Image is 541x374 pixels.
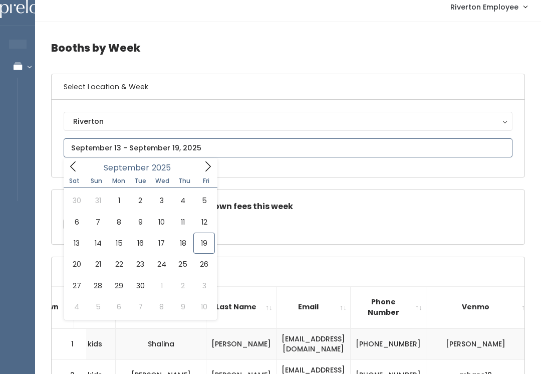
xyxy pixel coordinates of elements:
[87,233,108,254] span: September 14, 2025
[193,233,214,254] span: September 19, 2025
[151,254,172,275] span: September 24, 2025
[86,178,108,184] span: Sun
[173,178,195,184] span: Thu
[426,328,532,360] td: [PERSON_NAME]
[66,190,87,211] span: August 30, 2025
[130,233,151,254] span: September 16, 2025
[109,212,130,233] span: September 8, 2025
[87,275,108,296] span: September 28, 2025
[64,112,512,131] button: Riverton
[66,296,87,317] span: October 4, 2025
[193,275,214,296] span: October 3, 2025
[87,254,108,275] span: September 21, 2025
[151,233,172,254] span: September 17, 2025
[172,212,193,233] span: September 11, 2025
[104,164,149,172] span: September
[64,202,512,211] h5: Check this box if there are no takedown fees this week
[130,212,151,233] span: September 9, 2025
[172,190,193,211] span: September 4, 2025
[151,212,172,233] span: September 10, 2025
[130,275,151,296] span: September 30, 2025
[74,328,116,360] td: kids
[108,178,130,184] span: Mon
[193,296,214,317] span: October 10, 2025
[193,212,214,233] span: September 12, 2025
[195,178,217,184] span: Fri
[52,74,524,100] h6: Select Location & Week
[130,190,151,211] span: September 2, 2025
[206,328,277,360] td: [PERSON_NAME]
[129,178,151,184] span: Tue
[151,296,172,317] span: October 8, 2025
[52,328,87,360] td: 1
[66,212,87,233] span: September 6, 2025
[277,286,351,328] th: Email: activate to sort column ascending
[66,254,87,275] span: September 20, 2025
[109,233,130,254] span: September 15, 2025
[109,296,130,317] span: October 6, 2025
[151,178,173,184] span: Wed
[172,296,193,317] span: October 9, 2025
[109,275,130,296] span: September 29, 2025
[87,190,108,211] span: August 31, 2025
[73,116,503,127] div: Riverton
[193,254,214,275] span: September 26, 2025
[109,254,130,275] span: September 22, 2025
[87,212,108,233] span: September 7, 2025
[151,275,172,296] span: October 1, 2025
[426,286,532,328] th: Venmo: activate to sort column ascending
[172,275,193,296] span: October 2, 2025
[172,254,193,275] span: September 25, 2025
[130,254,151,275] span: September 23, 2025
[351,286,426,328] th: Phone Number: activate to sort column ascending
[351,328,426,360] td: [PHONE_NUMBER]
[206,286,277,328] th: Last Name: activate to sort column ascending
[277,328,351,360] td: [EMAIL_ADDRESS][DOMAIN_NAME]
[151,190,172,211] span: September 3, 2025
[116,328,206,360] td: Shalina
[66,233,87,254] span: September 13, 2025
[450,2,518,13] span: Riverton Employee
[64,138,512,157] input: September 13 - September 19, 2025
[149,161,179,174] input: Year
[87,296,108,317] span: October 5, 2025
[130,296,151,317] span: October 7, 2025
[51,34,525,62] h4: Booths by Week
[193,190,214,211] span: September 5, 2025
[109,190,130,211] span: September 1, 2025
[64,178,86,184] span: Sat
[172,233,193,254] span: September 18, 2025
[66,275,87,296] span: September 27, 2025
